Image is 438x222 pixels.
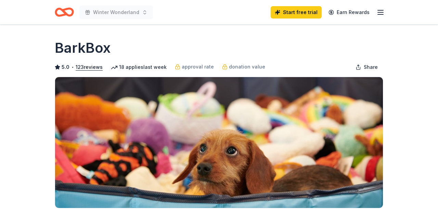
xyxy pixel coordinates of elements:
[111,63,167,71] div: 18 applies last week
[175,63,214,71] a: approval rate
[229,63,265,71] span: donation value
[55,77,383,208] img: Image for BarkBox
[271,6,322,18] a: Start free trial
[93,8,139,16] span: Winter Wonderland
[364,63,378,71] span: Share
[62,63,69,71] span: 5.0
[76,63,103,71] button: 123reviews
[182,63,214,71] span: approval rate
[72,64,74,70] span: •
[55,4,74,20] a: Home
[324,6,374,18] a: Earn Rewards
[350,60,383,74] button: Share
[79,5,153,19] button: Winter Wonderland
[55,38,111,58] h1: BarkBox
[222,63,265,71] a: donation value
